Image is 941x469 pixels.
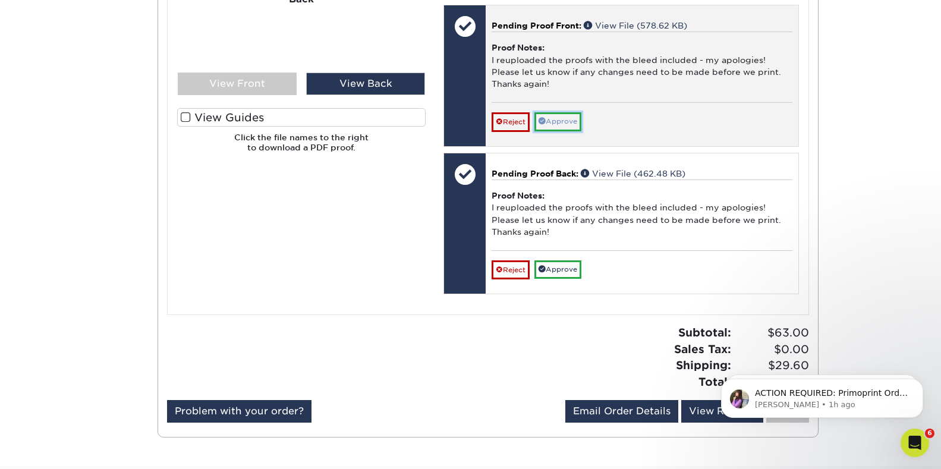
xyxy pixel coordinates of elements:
[584,21,687,30] a: View File (578.62 KB)
[681,400,763,423] a: View Receipt
[901,429,929,457] iframe: Intercom live chat
[735,341,809,358] span: $0.00
[3,433,101,465] iframe: Google Customer Reviews
[492,180,792,250] div: I reuploaded the proofs with the bleed included - my apologies! Please let us know if any changes...
[492,112,530,131] a: Reject
[925,429,934,438] span: 6
[534,260,581,279] a: Approve
[703,354,941,437] iframe: Intercom notifications message
[678,326,731,339] strong: Subtotal:
[735,325,809,341] span: $63.00
[492,43,545,52] strong: Proof Notes:
[492,169,578,178] span: Pending Proof Back:
[492,32,792,102] div: I reuploaded the proofs with the bleed included - my apologies! Please let us know if any changes...
[167,400,311,423] a: Problem with your order?
[581,169,685,178] a: View File (462.48 KB)
[534,112,581,131] a: Approve
[674,342,731,355] strong: Sales Tax:
[177,108,426,127] label: View Guides
[306,73,425,95] div: View Back
[676,358,731,372] strong: Shipping:
[698,375,731,388] strong: Total:
[178,73,297,95] div: View Front
[177,133,426,162] h6: Click the file names to the right to download a PDF proof.
[492,21,581,30] span: Pending Proof Front:
[565,400,678,423] a: Email Order Details
[492,260,530,279] a: Reject
[492,191,545,200] strong: Proof Notes:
